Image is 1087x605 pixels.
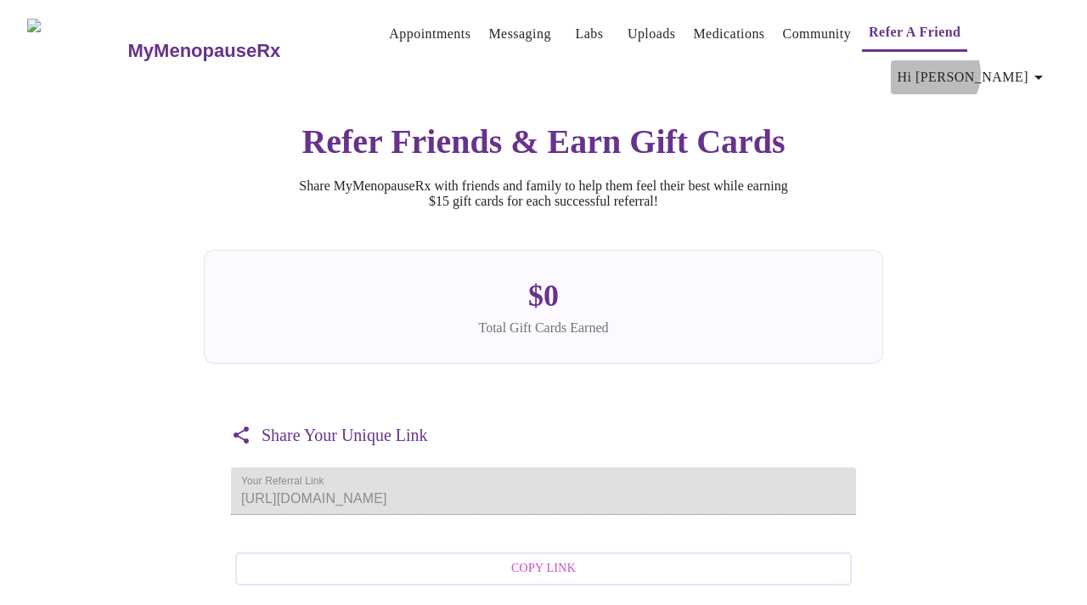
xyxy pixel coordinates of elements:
[776,17,859,51] button: Community
[232,320,855,336] div: Total Gift Cards Earned
[891,60,1056,94] button: Hi [PERSON_NAME]
[575,22,603,46] a: Labs
[382,17,477,51] button: Appointments
[488,22,550,46] a: Messaging
[869,20,960,44] a: Refer a Friend
[686,17,771,51] button: Medications
[482,17,557,51] button: Messaging
[289,178,798,209] p: Share MyMenopauseRx with friends and family to help them feel their best while earning $15 gift c...
[389,22,470,46] a: Appointments
[562,17,617,51] button: Labs
[862,15,967,52] button: Refer a Friend
[254,558,833,580] span: Copy Link
[126,21,348,81] a: MyMenopauseRx
[693,22,764,46] a: Medications
[204,122,883,161] h2: Refer Friends & Earn Gift Cards
[628,22,676,46] a: Uploads
[621,17,683,51] button: Uploads
[783,22,852,46] a: Community
[232,278,855,314] div: $ 0
[235,552,852,585] button: Copy Link
[898,65,1049,89] span: Hi [PERSON_NAME]
[128,40,281,62] h3: MyMenopauseRx
[262,426,428,445] h3: Share Your Unique Link
[27,19,126,82] img: MyMenopauseRx Logo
